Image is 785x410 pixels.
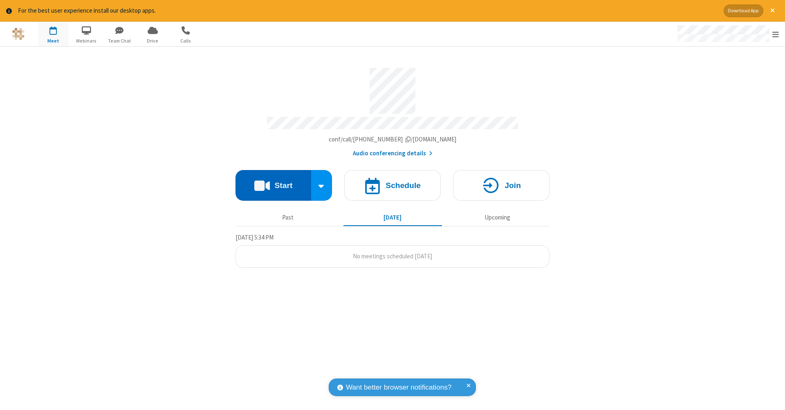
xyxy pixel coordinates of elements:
div: For the best user experience install our desktop apps. [18,6,718,16]
span: Meet [38,37,69,45]
button: [DATE] [343,210,442,226]
button: Audio conferencing details [353,149,433,158]
span: Webinars [71,37,102,45]
span: Copy my meeting room link [329,135,457,143]
div: Open menu [670,22,785,46]
button: Start [235,170,311,201]
button: Download App [724,4,763,17]
button: Join [453,170,549,201]
span: Want better browser notifications? [346,382,451,393]
button: Schedule [344,170,441,201]
button: Copy my meeting room linkCopy my meeting room link [329,135,457,144]
section: Account details [235,62,549,158]
span: [DATE] 5:34 PM [235,233,274,241]
div: Start conference options [311,170,332,201]
button: Close alert [766,4,779,17]
img: QA Selenium DO NOT DELETE OR CHANGE [12,28,25,40]
section: Today's Meetings [235,233,549,268]
button: Logo [3,22,34,46]
span: Calls [170,37,201,45]
h4: Start [274,181,292,189]
button: Upcoming [448,210,547,226]
span: Drive [137,37,168,45]
span: Team Chat [104,37,135,45]
h4: Join [505,181,521,189]
span: No meetings scheduled [DATE] [353,252,432,260]
button: Past [239,210,337,226]
h4: Schedule [386,181,421,189]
